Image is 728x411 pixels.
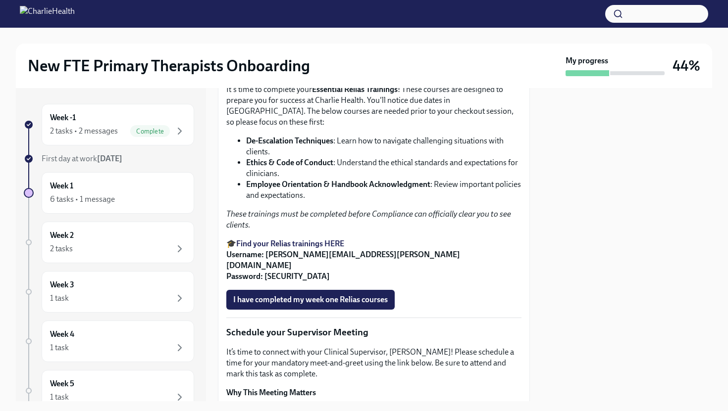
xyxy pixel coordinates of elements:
[97,154,122,163] strong: [DATE]
[246,179,521,201] li: : Review important policies and expectations.
[246,136,333,145] strong: De-Escalation Techniques
[24,153,194,164] a: First day at work[DATE]
[50,181,73,191] h6: Week 1
[50,194,115,205] div: 6 tasks • 1 message
[246,136,521,157] li: : Learn how to navigate challenging situations with clients.
[24,104,194,145] a: Week -12 tasks • 2 messagesComplete
[226,250,460,281] strong: Username: [PERSON_NAME][EMAIL_ADDRESS][PERSON_NAME][DOMAIN_NAME] Password: [SECURITY_DATA]
[130,128,170,135] span: Complete
[312,85,398,94] strong: Essential Relias Trainings
[246,157,521,179] li: : Understand the ethical standards and expectations for clinicians.
[50,378,74,389] h6: Week 5
[50,112,76,123] h6: Week -1
[24,271,194,313] a: Week 31 task
[226,347,521,379] p: It’s time to connect with your Clinical Supervisor, [PERSON_NAME]! Please schedule a time for you...
[28,56,310,76] h2: New FTE Primary Therapists Onboarding
[20,6,75,22] img: CharlieHealth
[50,243,73,254] div: 2 tasks
[50,230,74,241] h6: Week 2
[50,392,69,403] div: 1 task
[50,342,69,353] div: 1 task
[50,279,74,290] h6: Week 3
[50,126,118,137] div: 2 tasks • 2 messages
[42,154,122,163] span: First day at work
[24,320,194,362] a: Week 41 task
[226,238,521,282] p: 🎓
[226,388,316,397] strong: Why This Meeting Matters
[50,293,69,304] div: 1 task
[566,55,608,66] strong: My progress
[226,209,511,229] em: These trainings must be completed before Compliance can officially clear you to see clients.
[226,326,521,339] p: Schedule your Supervisor Meeting
[24,172,194,214] a: Week 16 tasks • 1 message
[673,57,700,75] h3: 44%
[226,84,521,128] p: It's time to complete your ! These courses are designed to prepare you for success at Charlie Hea...
[246,180,430,189] strong: Employee Orientation & Handbook Acknowledgment
[236,239,344,248] a: Find your Relias trainings HERE
[226,290,395,310] button: I have completed my week one Relias courses
[24,222,194,263] a: Week 22 tasks
[246,158,333,167] strong: Ethics & Code of Conduct
[233,295,388,305] span: I have completed my week one Relias courses
[50,329,74,340] h6: Week 4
